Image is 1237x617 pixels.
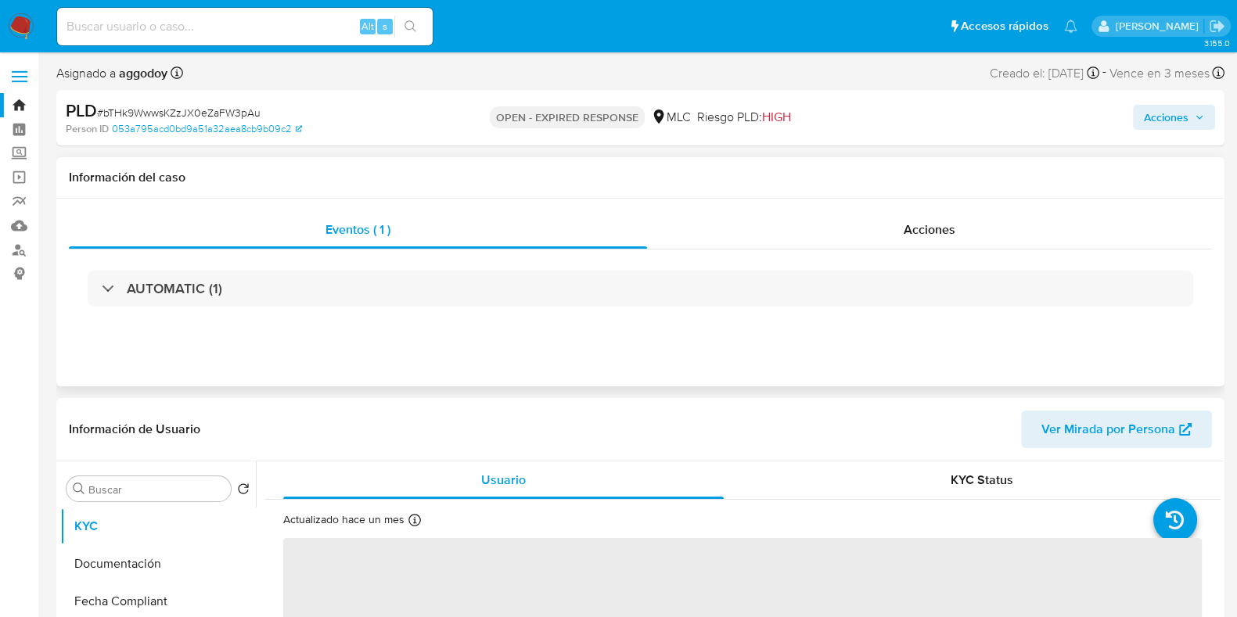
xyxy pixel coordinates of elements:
[325,221,390,239] span: Eventos ( 1 )
[1144,105,1188,130] span: Acciones
[56,65,167,82] span: Asignado a
[88,271,1193,307] div: AUTOMATIC (1)
[762,108,791,126] span: HIGH
[116,64,167,82] b: aggodoy
[69,170,1212,185] h1: Información del caso
[481,471,526,489] span: Usuario
[88,482,225,497] input: Buscar
[237,482,250,500] button: Volver al orden por defecto
[1115,19,1203,34] p: camilafernanda.paredessaldano@mercadolibre.cl
[73,482,85,495] button: Buscar
[361,19,374,34] span: Alt
[394,16,426,38] button: search-icon
[127,280,222,297] h3: AUTOMATIC (1)
[651,109,691,126] div: MLC
[1133,105,1215,130] button: Acciones
[66,122,109,136] b: Person ID
[1021,411,1212,448] button: Ver Mirada por Persona
[490,106,645,128] p: OPEN - EXPIRED RESPONSE
[1102,63,1106,84] span: -
[1209,18,1225,34] a: Salir
[990,63,1099,84] div: Creado el: [DATE]
[60,545,256,583] button: Documentación
[112,122,302,136] a: 053a795acd0bd9a51a32aea8cb9b09c2
[1064,20,1077,33] a: Notificaciones
[60,508,256,545] button: KYC
[904,221,955,239] span: Acciones
[383,19,387,34] span: s
[697,109,791,126] span: Riesgo PLD:
[951,471,1013,489] span: KYC Status
[97,105,261,120] span: # bTHk9WwwsKZzJX0eZaFW3pAu
[1109,65,1210,82] span: Vence en 3 meses
[66,98,97,123] b: PLD
[961,18,1048,34] span: Accesos rápidos
[283,512,405,527] p: Actualizado hace un mes
[57,16,433,37] input: Buscar usuario o caso...
[69,421,200,437] h1: Información de Usuario
[1041,411,1175,448] span: Ver Mirada por Persona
